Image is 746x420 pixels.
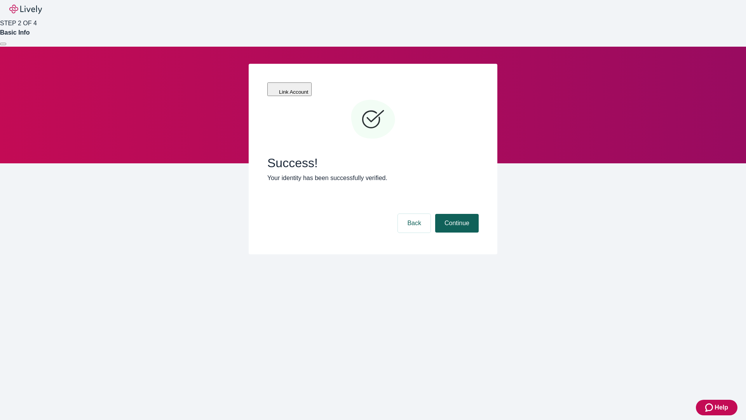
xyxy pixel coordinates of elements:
img: Lively [9,5,42,14]
button: Link Account [267,82,312,96]
span: Success! [267,156,479,170]
span: Help [715,403,728,412]
svg: Checkmark icon [350,96,396,143]
button: Back [398,214,431,233]
svg: Zendesk support icon [705,403,715,412]
button: Zendesk support iconHelp [696,400,737,415]
button: Continue [435,214,479,233]
p: Your identity has been successfully verified. [267,173,479,183]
